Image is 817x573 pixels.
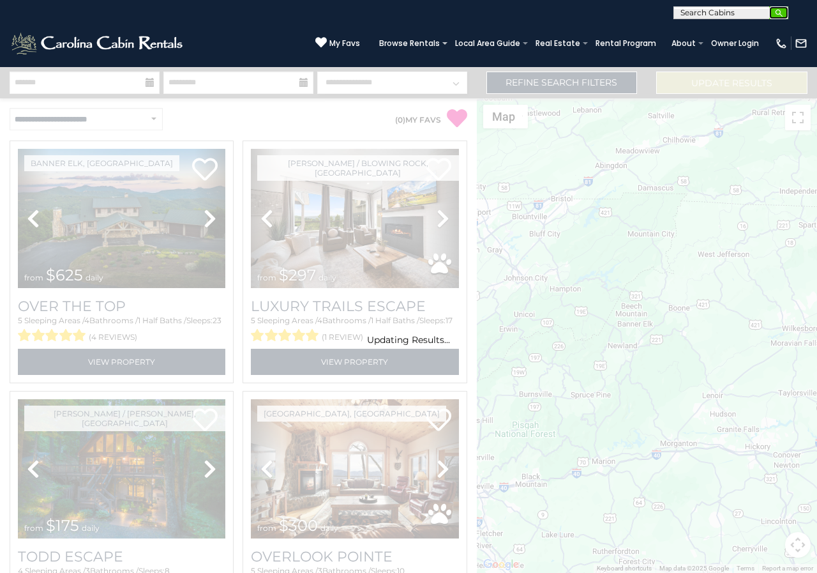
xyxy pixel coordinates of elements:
[449,34,527,52] a: Local Area Guide
[329,38,360,49] span: My Favs
[705,34,765,52] a: Owner Login
[373,34,446,52] a: Browse Rentals
[795,37,807,50] img: mail-regular-white.png
[665,34,702,52] a: About
[589,34,663,52] a: Rental Program
[529,34,587,52] a: Real Estate
[10,31,186,56] img: White-1-2.png
[315,36,360,50] a: My Favs
[775,37,788,50] img: phone-regular-white.png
